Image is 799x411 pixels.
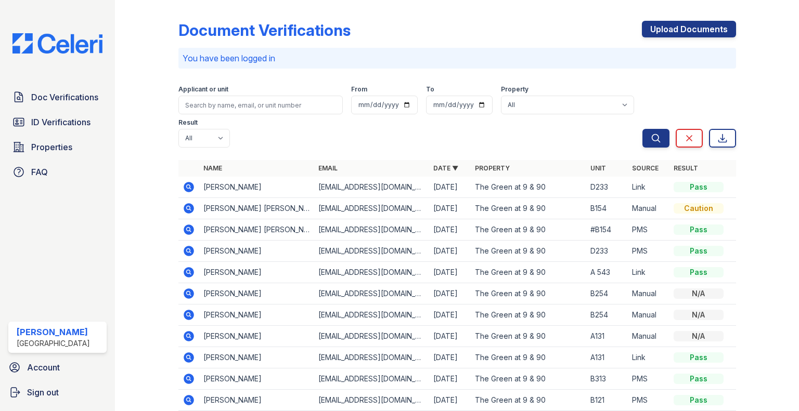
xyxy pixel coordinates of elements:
[471,219,586,241] td: The Green at 9 & 90
[199,390,314,411] td: [PERSON_NAME]
[429,241,471,262] td: [DATE]
[674,164,698,172] a: Result
[475,164,510,172] a: Property
[471,198,586,219] td: The Green at 9 & 90
[628,390,669,411] td: PMS
[199,198,314,219] td: [PERSON_NAME] [PERSON_NAME]
[199,347,314,368] td: [PERSON_NAME]
[586,198,628,219] td: B154
[429,390,471,411] td: [DATE]
[586,219,628,241] td: #B154
[8,162,107,182] a: FAQ
[586,304,628,326] td: B254
[314,219,429,241] td: [EMAIL_ADDRESS][DOMAIN_NAME]
[318,164,338,172] a: Email
[755,369,789,401] iframe: chat widget
[628,283,669,304] td: Manual
[17,338,90,349] div: [GEOGRAPHIC_DATA]
[199,241,314,262] td: [PERSON_NAME]
[674,182,724,192] div: Pass
[429,283,471,304] td: [DATE]
[628,219,669,241] td: PMS
[429,219,471,241] td: [DATE]
[31,141,72,153] span: Properties
[674,267,724,277] div: Pass
[586,241,628,262] td: D233
[471,177,586,198] td: The Green at 9 & 90
[674,224,724,235] div: Pass
[178,21,351,39] div: Document Verifications
[429,347,471,368] td: [DATE]
[674,310,724,320] div: N/A
[586,390,628,411] td: B121
[314,347,429,368] td: [EMAIL_ADDRESS][DOMAIN_NAME]
[178,96,343,114] input: Search by name, email, or unit number
[628,198,669,219] td: Manual
[628,347,669,368] td: Link
[471,262,586,283] td: The Green at 9 & 90
[586,283,628,304] td: B254
[674,352,724,363] div: Pass
[8,137,107,157] a: Properties
[4,357,111,378] a: Account
[674,203,724,214] div: Caution
[586,326,628,347] td: A131
[4,33,111,54] img: CE_Logo_Blue-a8612792a0a2168367f1c8372b55b34899dd931a85d93a1a3d3e32e68fde9ad4.png
[471,304,586,326] td: The Green at 9 & 90
[590,164,606,172] a: Unit
[674,331,724,341] div: N/A
[199,177,314,198] td: [PERSON_NAME]
[199,283,314,304] td: [PERSON_NAME]
[471,347,586,368] td: The Green at 9 & 90
[429,304,471,326] td: [DATE]
[471,241,586,262] td: The Green at 9 & 90
[628,262,669,283] td: Link
[642,21,736,37] a: Upload Documents
[314,304,429,326] td: [EMAIL_ADDRESS][DOMAIN_NAME]
[586,368,628,390] td: B313
[178,85,228,94] label: Applicant or unit
[199,368,314,390] td: [PERSON_NAME]
[203,164,222,172] a: Name
[628,304,669,326] td: Manual
[426,85,434,94] label: To
[429,177,471,198] td: [DATE]
[314,283,429,304] td: [EMAIL_ADDRESS][DOMAIN_NAME]
[314,262,429,283] td: [EMAIL_ADDRESS][DOMAIN_NAME]
[674,246,724,256] div: Pass
[429,262,471,283] td: [DATE]
[586,177,628,198] td: D233
[27,361,60,374] span: Account
[199,304,314,326] td: [PERSON_NAME]
[628,177,669,198] td: Link
[433,164,458,172] a: Date ▼
[429,198,471,219] td: [DATE]
[471,283,586,304] td: The Green at 9 & 90
[628,241,669,262] td: PMS
[4,382,111,403] a: Sign out
[586,262,628,283] td: A 543
[314,198,429,219] td: [EMAIL_ADDRESS][DOMAIN_NAME]
[632,164,659,172] a: Source
[314,241,429,262] td: [EMAIL_ADDRESS][DOMAIN_NAME]
[628,326,669,347] td: Manual
[471,326,586,347] td: The Green at 9 & 90
[586,347,628,368] td: A131
[314,368,429,390] td: [EMAIL_ADDRESS][DOMAIN_NAME]
[429,326,471,347] td: [DATE]
[628,368,669,390] td: PMS
[314,326,429,347] td: [EMAIL_ADDRESS][DOMAIN_NAME]
[8,112,107,132] a: ID Verifications
[314,177,429,198] td: [EMAIL_ADDRESS][DOMAIN_NAME]
[199,326,314,347] td: [PERSON_NAME]
[471,390,586,411] td: The Green at 9 & 90
[183,52,732,64] p: You have been logged in
[8,87,107,108] a: Doc Verifications
[17,326,90,338] div: [PERSON_NAME]
[471,368,586,390] td: The Green at 9 & 90
[199,219,314,241] td: [PERSON_NAME] [PERSON_NAME]
[178,118,198,127] label: Result
[674,374,724,384] div: Pass
[31,91,98,103] span: Doc Verifications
